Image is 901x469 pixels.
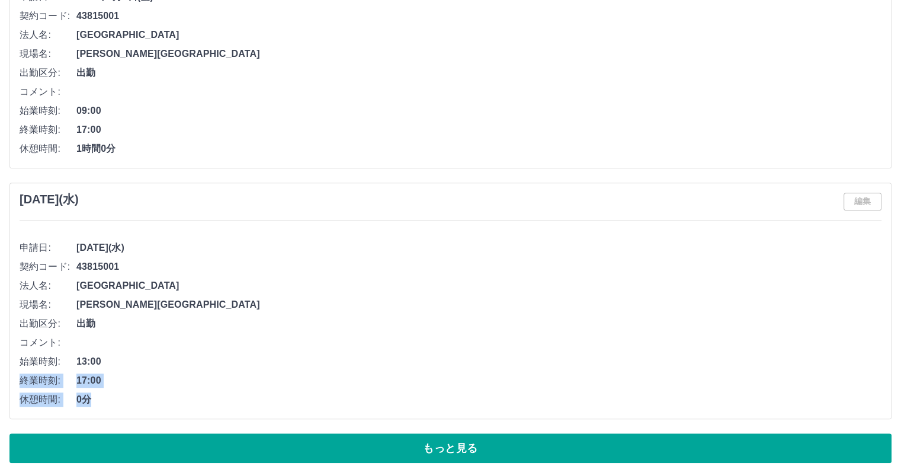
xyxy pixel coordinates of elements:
[76,28,881,42] span: [GEOGRAPHIC_DATA]
[76,260,881,274] span: 43815001
[76,355,881,369] span: 13:00
[20,393,76,407] span: 休憩時間:
[76,47,881,61] span: [PERSON_NAME][GEOGRAPHIC_DATA]
[76,123,881,137] span: 17:00
[20,336,76,350] span: コメント:
[20,193,79,206] h3: [DATE](水)
[20,279,76,293] span: 法人名:
[20,355,76,369] span: 始業時刻:
[76,279,881,293] span: [GEOGRAPHIC_DATA]
[76,66,881,80] span: 出勤
[20,298,76,312] span: 現場名:
[76,9,881,23] span: 43815001
[20,28,76,42] span: 法人名:
[20,9,76,23] span: 契約コード:
[76,104,881,118] span: 09:00
[76,317,881,331] span: 出勤
[76,241,881,255] span: [DATE](水)
[20,123,76,137] span: 終業時刻:
[76,393,881,407] span: 0分
[20,260,76,274] span: 契約コード:
[20,241,76,255] span: 申請日:
[20,47,76,61] span: 現場名:
[20,317,76,331] span: 出勤区分:
[76,142,881,156] span: 1時間0分
[9,433,892,463] button: もっと見る
[76,298,881,312] span: [PERSON_NAME][GEOGRAPHIC_DATA]
[76,374,881,388] span: 17:00
[20,142,76,156] span: 休憩時間:
[20,374,76,388] span: 終業時刻:
[20,66,76,80] span: 出勤区分:
[20,104,76,118] span: 始業時刻:
[20,85,76,99] span: コメント:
